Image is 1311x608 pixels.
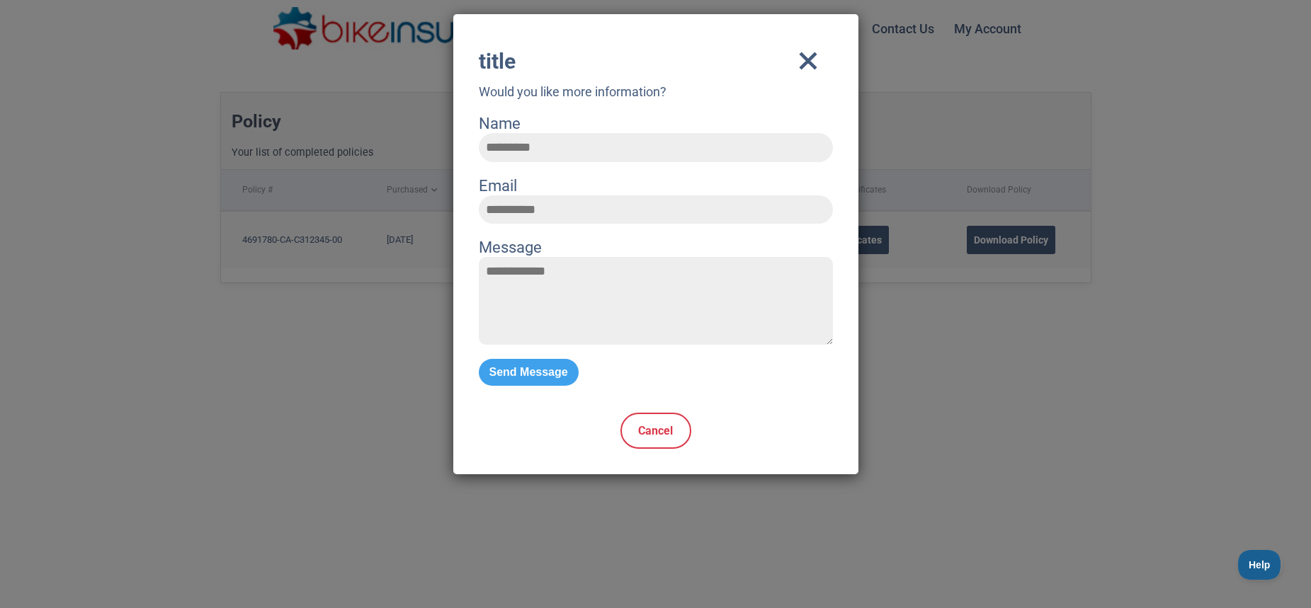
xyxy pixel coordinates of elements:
iframe: Toggle Customer Support [1238,550,1283,580]
label: Name [479,114,833,133]
label: Message [479,238,833,257]
div: title [479,52,516,71]
label: Email [479,176,833,195]
button: Send Message [479,359,579,386]
a: Cancel [620,413,691,449]
i: close [783,40,833,82]
p: Would you like more information? [479,82,833,101]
